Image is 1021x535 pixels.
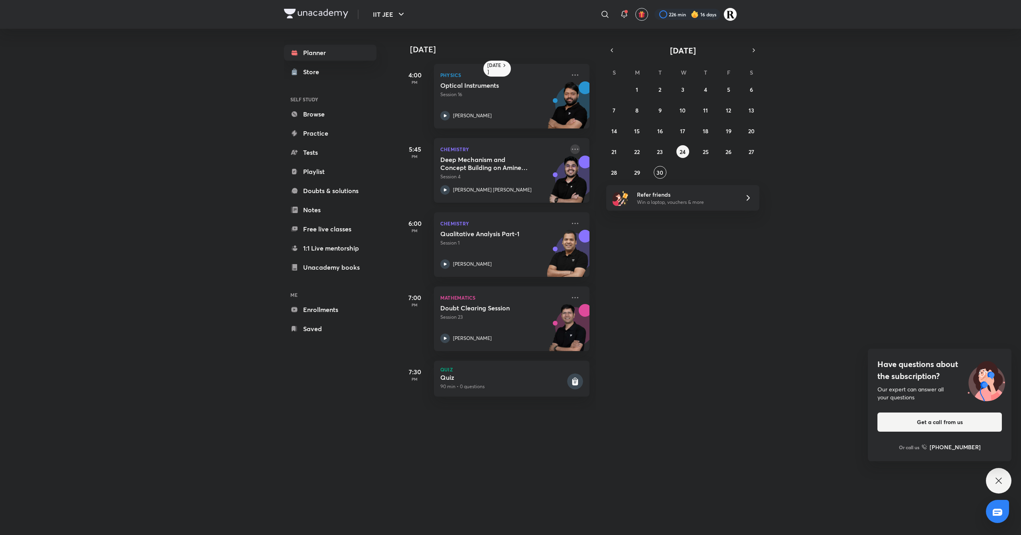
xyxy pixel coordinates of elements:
[749,148,754,156] abbr: September 27, 2025
[608,166,621,179] button: September 28, 2025
[658,107,662,114] abbr: September 9, 2025
[722,83,735,96] button: September 5, 2025
[680,148,686,156] abbr: September 24, 2025
[399,219,431,228] h5: 6:00
[635,69,640,76] abbr: Monday
[657,148,663,156] abbr: September 23, 2025
[613,190,629,206] img: referral
[608,104,621,116] button: September 7, 2025
[487,62,501,75] h6: [DATE]
[617,45,748,56] button: [DATE]
[440,156,540,172] h5: Deep Mechanism and Concept Building on Amines & N-Containing Compounds - 4
[631,124,643,137] button: September 15, 2025
[637,199,735,206] p: Win a laptop, vouchers & more
[670,45,696,56] span: [DATE]
[654,145,666,158] button: September 23, 2025
[284,240,376,256] a: 1:1 Live mentorship
[703,127,708,135] abbr: September 18, 2025
[608,124,621,137] button: September 14, 2025
[284,45,376,61] a: Planner
[703,148,709,156] abbr: September 25, 2025
[440,373,566,381] h5: Quiz
[284,183,376,199] a: Doubts & solutions
[676,83,689,96] button: September 3, 2025
[440,304,540,312] h5: Doubt Clearing Session
[284,164,376,180] a: Playlist
[631,145,643,158] button: September 22, 2025
[723,8,737,21] img: Rakhi Sharma
[703,107,708,114] abbr: September 11, 2025
[726,107,731,114] abbr: September 12, 2025
[440,293,566,302] p: Mathematics
[399,302,431,307] p: PM
[284,125,376,141] a: Practice
[699,124,712,137] button: September 18, 2025
[440,314,566,321] p: Session 23
[930,443,981,451] h6: [PHONE_NUMBER]
[440,173,566,180] p: Session 4
[284,93,376,106] h6: SELF STUDY
[961,358,1011,401] img: ttu_illustration_new.svg
[284,202,376,218] a: Notes
[654,166,666,179] button: September 30, 2025
[399,80,431,85] p: PM
[440,230,540,238] h5: Qualitative Analysis Part-1
[636,86,638,93] abbr: September 1, 2025
[699,104,712,116] button: September 11, 2025
[284,9,348,18] img: Company Logo
[440,91,566,98] p: Session 16
[676,124,689,137] button: September 17, 2025
[877,413,1002,432] button: Get a call from us
[453,335,492,342] p: [PERSON_NAME]
[546,304,589,359] img: unacademy
[877,385,1002,401] div: Our expert can answer all your questions
[745,104,758,116] button: September 13, 2025
[608,145,621,158] button: September 21, 2025
[658,69,662,76] abbr: Tuesday
[611,169,617,176] abbr: September 28, 2025
[399,144,431,154] h5: 5:45
[658,86,661,93] abbr: September 2, 2025
[877,358,1002,382] h4: Have questions about the subscription?
[440,70,566,80] p: Physics
[284,321,376,337] a: Saved
[399,70,431,80] h5: 4:00
[453,261,492,268] p: [PERSON_NAME]
[613,69,616,76] abbr: Sunday
[631,104,643,116] button: September 8, 2025
[284,259,376,275] a: Unacademy books
[657,127,663,135] abbr: September 16, 2025
[748,127,755,135] abbr: September 20, 2025
[303,67,324,77] div: Store
[727,69,730,76] abbr: Friday
[699,83,712,96] button: September 4, 2025
[440,383,566,390] p: 90 min • 0 questions
[634,169,640,176] abbr: September 29, 2025
[750,86,753,93] abbr: September 6, 2025
[656,169,663,176] abbr: September 30, 2025
[654,83,666,96] button: September 2, 2025
[546,230,589,285] img: unacademy
[704,86,707,93] abbr: September 4, 2025
[750,69,753,76] abbr: Saturday
[611,127,617,135] abbr: September 14, 2025
[654,104,666,116] button: September 9, 2025
[284,221,376,237] a: Free live classes
[704,69,707,76] abbr: Thursday
[284,9,348,20] a: Company Logo
[634,127,640,135] abbr: September 15, 2025
[284,106,376,122] a: Browse
[284,144,376,160] a: Tests
[631,166,643,179] button: September 29, 2025
[410,45,597,54] h4: [DATE]
[745,145,758,158] button: September 27, 2025
[681,69,686,76] abbr: Wednesday
[399,228,431,233] p: PM
[680,127,685,135] abbr: September 17, 2025
[453,186,532,193] p: [PERSON_NAME] [PERSON_NAME]
[699,145,712,158] button: September 25, 2025
[922,443,981,451] a: [PHONE_NUMBER]
[722,145,735,158] button: September 26, 2025
[635,107,639,114] abbr: September 8, 2025
[440,367,583,372] p: Quiz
